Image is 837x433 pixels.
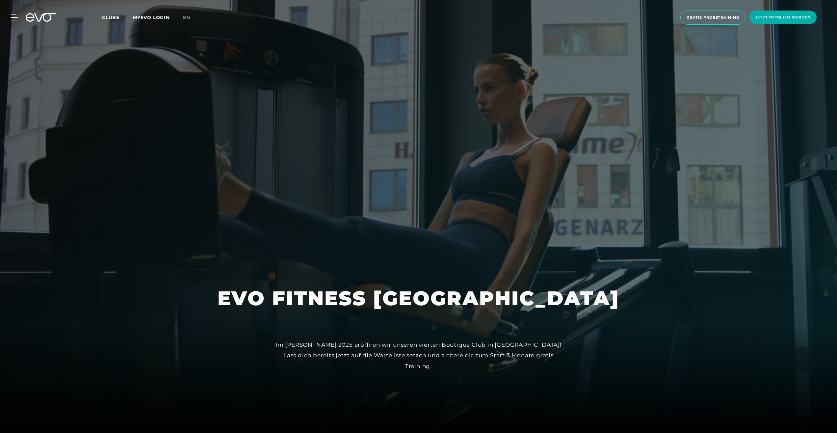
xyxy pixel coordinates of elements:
a: Jetzt Mitglied werden [747,11,819,25]
a: MYEVO LOGIN [133,14,170,20]
a: Clubs [102,14,133,20]
span: Jetzt Mitglied werden [755,14,811,20]
h1: EVO FITNESS [GEOGRAPHIC_DATA] [218,285,619,311]
span: Clubs [102,14,119,20]
div: Im [PERSON_NAME] 2025 eröffnen wir unseren vierten Boutique Club in [GEOGRAPHIC_DATA]! Lass dich ... [271,339,567,371]
span: Gratis Probetraining [687,15,739,20]
span: en [183,14,190,20]
a: en [183,14,198,21]
a: Gratis Probetraining [678,11,747,25]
